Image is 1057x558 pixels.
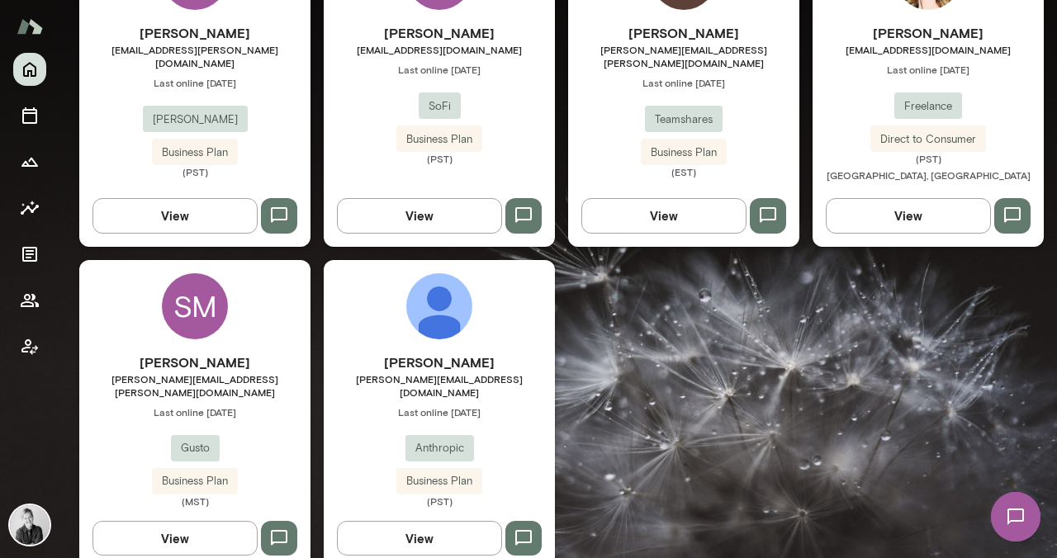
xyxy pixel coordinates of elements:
span: Business Plan [152,473,238,489]
span: [PERSON_NAME][EMAIL_ADDRESS][PERSON_NAME][DOMAIN_NAME] [79,372,310,399]
span: [EMAIL_ADDRESS][DOMAIN_NAME] [813,43,1044,56]
span: Last online [DATE] [324,405,555,418]
button: Growth Plan [13,145,46,178]
span: SoFi [419,98,461,115]
button: Insights [13,192,46,225]
span: [GEOGRAPHIC_DATA], [GEOGRAPHIC_DATA] [827,169,1031,181]
button: Home [13,53,46,86]
button: Client app [13,330,46,363]
span: (PST) [324,152,555,165]
span: Freelance [894,98,962,115]
h6: [PERSON_NAME] [79,352,310,372]
img: Julieann Choi [406,273,472,339]
h6: [PERSON_NAME] [79,23,310,43]
div: SM [162,273,228,339]
span: Last online [DATE] [79,405,310,418]
span: [EMAIL_ADDRESS][DOMAIN_NAME] [324,43,555,56]
span: Last online [DATE] [813,63,1044,76]
button: View [337,198,502,233]
span: Direct to Consumer [870,131,986,148]
img: Tré Wright [10,505,50,545]
span: (MST) [79,494,310,508]
span: Gusto [171,440,220,456]
h6: [PERSON_NAME] [813,23,1044,43]
span: Last online [DATE] [79,76,310,89]
span: (PST) [79,165,310,178]
h6: [PERSON_NAME] [568,23,799,43]
span: (PST) [813,152,1044,165]
span: [PERSON_NAME] [143,111,248,128]
span: [PERSON_NAME][EMAIL_ADDRESS][PERSON_NAME][DOMAIN_NAME] [568,43,799,69]
h6: [PERSON_NAME] [324,352,555,372]
button: View [826,198,991,233]
span: Teamshares [645,111,723,128]
span: (PST) [324,494,555,508]
span: Last online [DATE] [324,63,555,76]
button: Documents [13,238,46,271]
button: View [337,521,502,556]
span: Business Plan [641,144,727,161]
button: View [92,521,258,556]
button: Members [13,284,46,317]
button: View [92,198,258,233]
span: Business Plan [152,144,238,161]
span: Anthropic [405,440,474,456]
button: View [581,198,747,233]
img: Mento [17,11,43,42]
span: Business Plan [396,131,482,148]
span: [PERSON_NAME][EMAIL_ADDRESS][DOMAIN_NAME] [324,372,555,399]
span: Last online [DATE] [568,76,799,89]
span: Business Plan [396,473,482,489]
h6: [PERSON_NAME] [324,23,555,43]
button: Sessions [13,99,46,132]
span: [EMAIL_ADDRESS][PERSON_NAME][DOMAIN_NAME] [79,43,310,69]
span: (EST) [568,165,799,178]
